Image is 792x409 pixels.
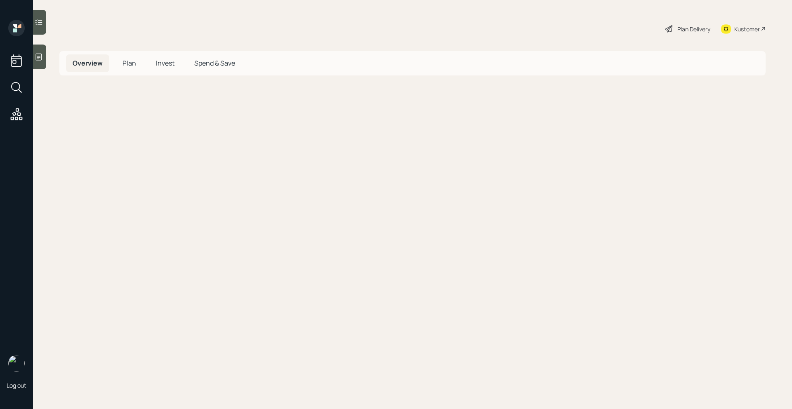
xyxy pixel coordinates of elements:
[677,25,710,33] div: Plan Delivery
[73,59,103,68] span: Overview
[7,381,26,389] div: Log out
[123,59,136,68] span: Plan
[156,59,174,68] span: Invest
[194,59,235,68] span: Spend & Save
[734,25,760,33] div: Kustomer
[8,355,25,371] img: retirable_logo.png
